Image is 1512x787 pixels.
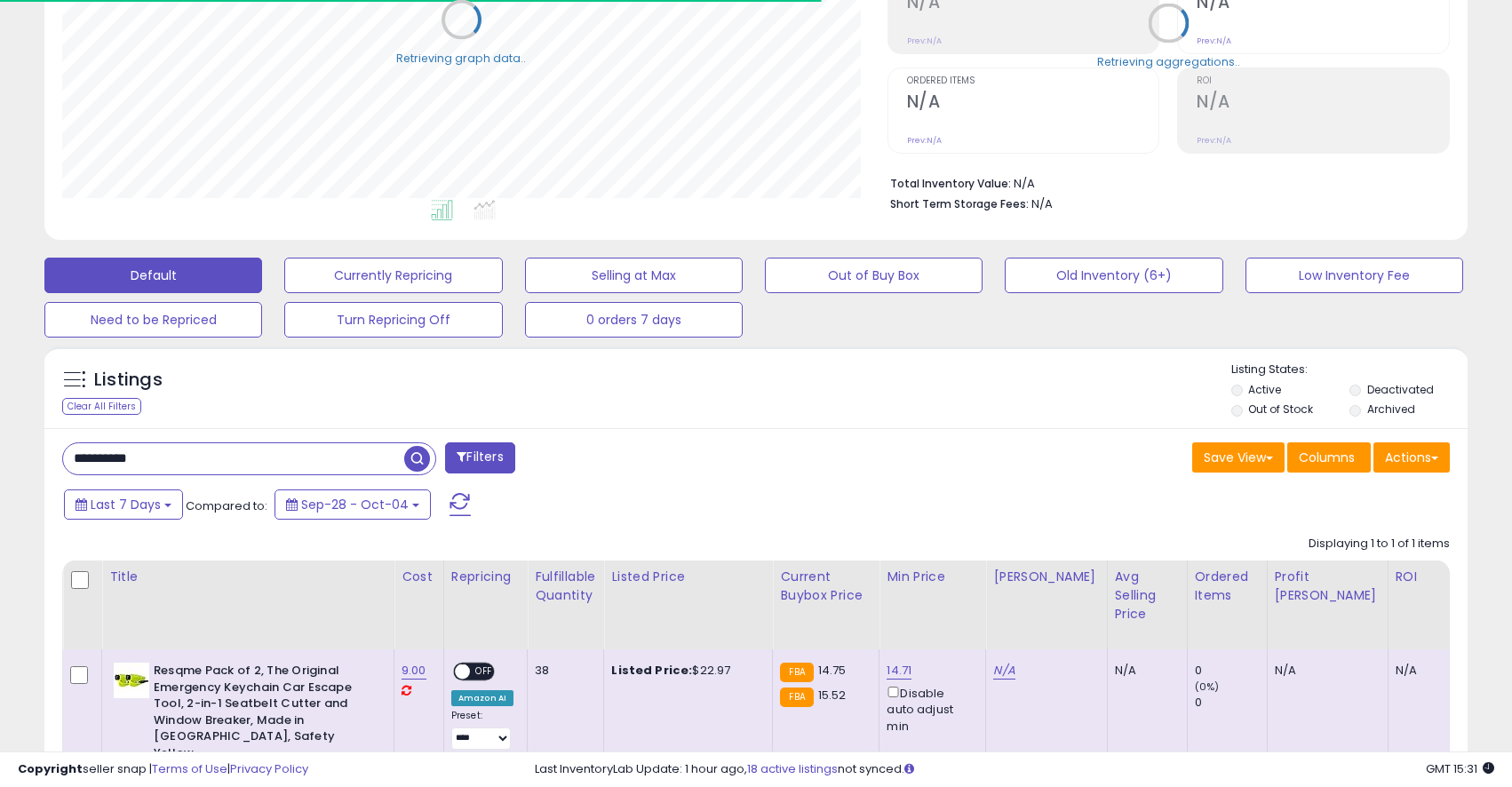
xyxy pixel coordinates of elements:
[445,442,514,473] button: Filters
[230,760,308,777] a: Privacy Policy
[993,568,1099,586] div: [PERSON_NAME]
[535,761,1494,778] div: Last InventoryLab Update: 1 hour ago, not synced.
[1299,449,1355,466] span: Columns
[525,258,743,293] button: Selling at Max
[993,662,1015,680] a: N/A
[780,688,813,707] small: FBA
[611,568,765,586] div: Listed Price
[451,710,513,750] div: Preset:
[1287,442,1371,473] button: Columns
[396,50,526,66] div: Retrieving graph data..
[301,496,409,513] span: Sep-28 - Oct-04
[1115,663,1174,679] div: N/A
[1396,568,1460,586] div: ROI
[18,760,83,777] strong: Copyright
[451,690,513,706] div: Amazon AI
[1231,362,1468,378] p: Listing States:
[1373,442,1450,473] button: Actions
[765,258,983,293] button: Out of Buy Box
[1195,680,1220,694] small: (0%)
[284,302,502,338] button: Turn Repricing Off
[94,368,163,393] h5: Listings
[18,761,308,778] div: seller snap | |
[1195,695,1267,711] div: 0
[62,398,141,415] div: Clear All Filters
[611,662,692,679] b: Listed Price:
[887,568,978,586] div: Min Price
[611,663,759,679] div: $22.97
[818,687,847,704] span: 15.52
[747,760,838,777] a: 18 active listings
[1275,568,1381,605] div: Profit [PERSON_NAME]
[1426,760,1494,777] span: 2025-10-12 15:31 GMT
[91,496,161,513] span: Last 7 Days
[1097,53,1240,69] div: Retrieving aggregations..
[1309,536,1450,552] div: Displaying 1 to 1 of 1 items
[780,568,871,605] div: Current Buybox Price
[44,258,262,293] button: Default
[818,662,847,679] span: 14.75
[887,662,911,680] a: 14.71
[535,568,596,605] div: Fulfillable Quantity
[525,302,743,338] button: 0 orders 7 days
[402,568,436,586] div: Cost
[1192,442,1285,473] button: Save View
[284,258,502,293] button: Currently Repricing
[1275,663,1374,679] div: N/A
[451,568,520,586] div: Repricing
[1248,382,1281,397] label: Active
[1367,401,1415,417] label: Archived
[114,663,149,698] img: 312RksEbc-L._SL40_.jpg
[1005,258,1222,293] button: Old Inventory (6+)
[470,664,498,680] span: OFF
[887,683,972,735] div: Disable auto adjust min
[1367,382,1434,397] label: Deactivated
[109,568,386,586] div: Title
[64,489,183,520] button: Last 7 Days
[1195,663,1267,679] div: 0
[1195,568,1260,605] div: Ordered Items
[535,663,590,679] div: 38
[44,302,262,338] button: Need to be Repriced
[186,497,267,514] span: Compared to:
[780,663,813,682] small: FBA
[154,663,370,766] b: Resqme Pack of 2, The Original Emergency Keychain Car Escape Tool, 2-in-1 Seatbelt Cutter and Win...
[1396,663,1454,679] div: N/A
[402,662,426,680] a: 9.00
[275,489,431,520] button: Sep-28 - Oct-04
[1115,568,1180,624] div: Avg Selling Price
[1248,401,1313,417] label: Out of Stock
[152,760,227,777] a: Terms of Use
[1245,258,1463,293] button: Low Inventory Fee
